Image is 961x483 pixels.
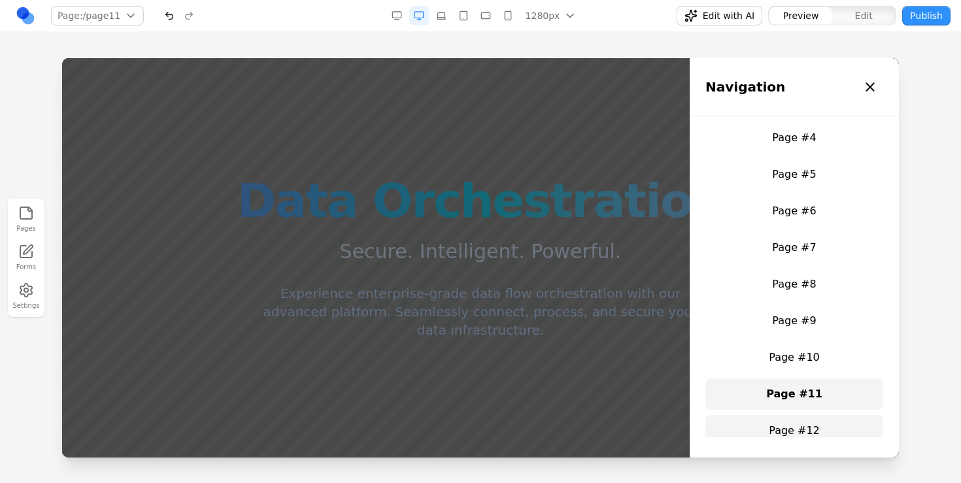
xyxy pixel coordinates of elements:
[643,174,821,205] a: Page #7
[643,101,821,132] a: Page #5
[677,6,762,25] button: Edit with AI
[643,357,821,388] a: Page #12
[12,280,41,313] button: Settings
[902,6,951,25] button: Publish
[12,203,41,236] button: Pages
[51,6,144,25] button: Page:/page11
[12,241,41,275] a: Forms
[703,9,754,22] span: Edit with AI
[643,137,821,169] a: Page #6
[783,9,819,22] span: Preview
[643,320,821,352] a: Page #11
[520,6,580,25] button: 1280px
[431,6,451,25] button: Laptop
[643,64,821,95] a: Page #4
[62,58,899,458] iframe: Preview
[454,6,473,25] button: Tablet
[476,6,496,25] button: Mobile Landscape
[387,6,407,25] button: Desktop Wide
[643,247,821,278] a: Page #9
[498,6,518,25] button: Mobile
[409,6,429,25] button: Desktop
[643,210,821,242] a: Page #8
[643,284,821,315] a: Page #10
[855,9,873,22] span: Edit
